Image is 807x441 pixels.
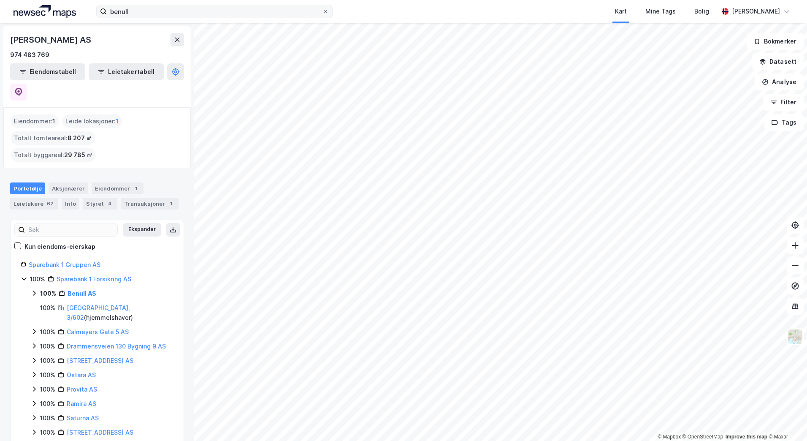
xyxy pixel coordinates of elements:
div: Styret [83,198,117,210]
a: [STREET_ADDRESS] AS [67,429,133,436]
div: 100% [40,413,55,423]
div: Eiendommer [92,182,144,194]
button: Filter [763,94,804,111]
div: 100% [40,327,55,337]
button: Bokmerker [747,33,804,50]
span: 29 785 ㎡ [64,150,92,160]
div: Kun eiendoms-eierskap [24,242,95,252]
span: 8 207 ㎡ [68,133,92,143]
div: [PERSON_NAME] AS [10,33,93,46]
div: Mine Tags [645,6,676,16]
button: Datasett [752,53,804,70]
input: Søk [25,223,117,236]
div: 100% [40,370,55,380]
a: [GEOGRAPHIC_DATA], 3/602 [67,304,130,321]
img: Z [787,329,803,345]
a: Calmeyers Gate 5 AS [67,328,129,335]
a: Provita AS [67,386,97,393]
div: Leietakere [10,198,58,210]
div: 100% [40,303,55,313]
div: Bolig [694,6,709,16]
span: 1 [52,116,55,126]
div: Kontrollprogram for chat [765,400,807,441]
div: Totalt byggareal : [11,148,96,162]
div: Kart [615,6,627,16]
a: Drammensveien 130 Bygning 9 AS [67,343,166,350]
a: Mapbox [658,434,681,440]
div: 62 [45,199,55,208]
img: logo.a4113a55bc3d86da70a041830d287a7e.svg [14,5,76,18]
button: Ekspander [123,223,161,237]
div: Leide lokasjoner : [62,114,122,128]
a: [STREET_ADDRESS] AS [67,357,133,364]
div: Eiendommer : [11,114,59,128]
a: Benull AS [68,290,96,297]
div: 100% [40,289,56,299]
div: Info [62,198,79,210]
div: 100% [40,356,55,366]
a: Saturna AS [67,414,99,422]
div: ( hjemmelshaver ) [67,303,173,323]
div: Aksjonærer [49,182,88,194]
button: Tags [764,114,804,131]
div: 1 [167,199,175,208]
div: 4 [106,199,114,208]
div: Portefølje [10,182,45,194]
button: Leietakertabell [89,63,164,80]
div: 100% [30,274,45,284]
div: 100% [40,341,55,351]
input: Søk på adresse, matrikkel, gårdeiere, leietakere eller personer [107,5,322,18]
div: Totalt tomteareal : [11,131,95,145]
div: 1 [132,184,140,193]
a: Sparebank 1 Gruppen AS [29,261,100,268]
div: 100% [40,384,55,395]
div: Transaksjoner [121,198,179,210]
div: 974 483 769 [10,50,49,60]
a: Improve this map [726,434,767,440]
div: 100% [40,427,55,438]
button: Eiendomstabell [10,63,85,80]
iframe: Chat Widget [765,400,807,441]
a: OpenStreetMap [682,434,723,440]
a: Ramira AS [67,400,96,407]
div: [PERSON_NAME] [732,6,780,16]
span: 1 [116,116,119,126]
button: Analyse [755,73,804,90]
a: Ostara AS [67,371,96,378]
a: Sparebank 1 Forsikring AS [57,275,131,283]
div: 100% [40,399,55,409]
